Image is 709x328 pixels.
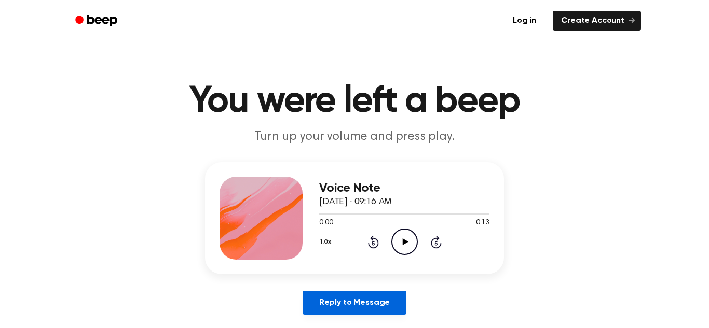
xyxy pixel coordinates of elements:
h1: You were left a beep [89,83,620,120]
a: Log in [502,9,547,33]
span: [DATE] · 09:16 AM [319,197,392,207]
span: 0:13 [476,218,489,229]
button: 1.0x [319,233,335,251]
span: 0:00 [319,218,333,229]
a: Beep [68,11,127,31]
a: Create Account [553,11,641,31]
a: Reply to Message [303,291,406,315]
p: Turn up your volume and press play. [155,129,554,146]
h3: Voice Note [319,181,489,195]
